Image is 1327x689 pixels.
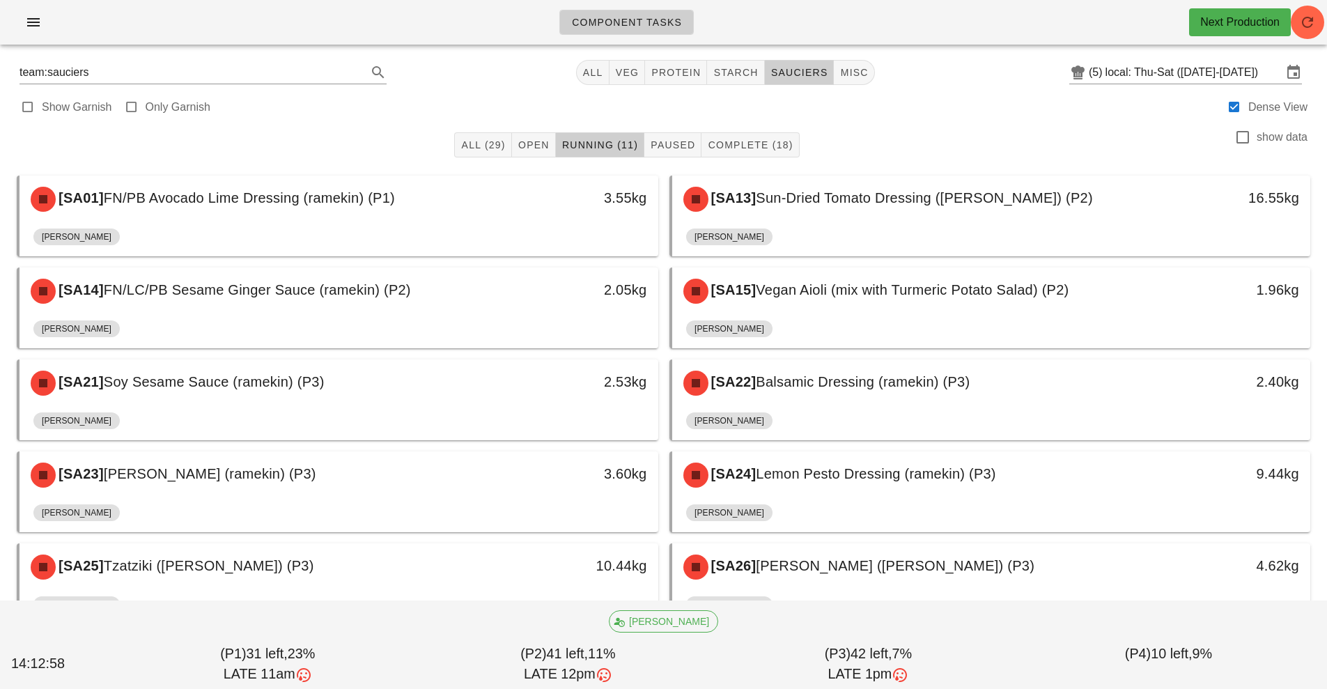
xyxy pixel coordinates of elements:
span: Paused [650,139,695,150]
div: LATE 11am [121,664,415,685]
span: [SA23] [56,466,104,481]
span: Running (11) [561,139,638,150]
button: All [576,60,610,85]
div: (P1) 23% [118,641,418,688]
span: [PERSON_NAME] (ramekin) (P3) [104,466,316,481]
label: Dense View [1248,100,1307,114]
button: sauciers [765,60,835,85]
div: 2.05kg [505,279,646,301]
a: Component Tasks [559,10,694,35]
div: 9.44kg [1158,463,1299,485]
span: [PERSON_NAME] [694,596,764,613]
span: Complete (18) [707,139,793,150]
span: [PERSON_NAME] [694,320,764,337]
label: Show Garnish [42,100,112,114]
div: 14:12:58 [8,651,118,677]
span: [PERSON_NAME] [694,229,764,245]
div: 16.55kg [1158,187,1299,209]
button: Open [512,132,556,157]
span: [PERSON_NAME] ([PERSON_NAME]) (P3) [756,558,1034,573]
span: 42 left, [851,646,892,661]
label: show data [1257,130,1307,144]
span: [SA24] [708,466,756,481]
div: 3.60kg [505,463,646,485]
button: All (29) [454,132,511,157]
button: protein [645,60,707,85]
span: [PERSON_NAME] [42,320,111,337]
span: Vegan Aioli (mix with Turmeric Potato Salad) (P2) [756,282,1069,297]
span: veg [615,67,639,78]
div: LATE 12pm [421,664,715,685]
span: [SA25] [56,558,104,573]
span: Soy Sesame Sauce (ramekin) (P3) [104,374,325,389]
div: 2.40kg [1158,371,1299,393]
span: 10 left, [1151,646,1192,661]
div: 3.55kg [505,187,646,209]
span: [SA26] [708,558,756,573]
div: 10.44kg [505,555,646,577]
span: Component Tasks [571,17,682,28]
div: LATE 1pm [721,664,1016,685]
span: [PERSON_NAME] [42,504,111,521]
span: starch [713,67,758,78]
label: Only Garnish [146,100,210,114]
span: Open [518,139,550,150]
span: Sun-Dried Tomato Dressing ([PERSON_NAME]) (P2) [756,190,1093,206]
button: Paused [644,132,701,157]
span: [PERSON_NAME] [42,229,111,245]
span: protein [651,67,701,78]
button: starch [707,60,764,85]
span: 41 left, [547,646,588,661]
span: [PERSON_NAME] [618,611,709,632]
div: (5) [1089,65,1105,79]
span: FN/LC/PB Sesame Ginger Sauce (ramekin) (P2) [104,282,411,297]
span: Balsamic Dressing (ramekin) (P3) [756,374,970,389]
button: Running (11) [556,132,644,157]
div: Next Production [1200,14,1280,31]
span: [SA01] [56,190,104,206]
div: (P4) 9% [1018,641,1319,688]
span: [SA22] [708,374,756,389]
span: [PERSON_NAME] [42,412,111,429]
span: All [582,67,603,78]
span: [SA14] [56,282,104,297]
span: sauciers [770,67,828,78]
span: Tzatziki ([PERSON_NAME]) (P3) [104,558,314,573]
div: 2.53kg [505,371,646,393]
button: Complete (18) [701,132,799,157]
div: (P3) 7% [718,641,1018,688]
div: (P2) 11% [418,641,718,688]
span: Lemon Pesto Dressing (ramekin) (P3) [756,466,995,481]
span: [PERSON_NAME] [694,504,764,521]
span: misc [839,67,868,78]
span: [PERSON_NAME] [42,596,111,613]
span: 31 left, [246,646,287,661]
span: [SA21] [56,374,104,389]
span: [PERSON_NAME] [694,412,764,429]
span: All (29) [460,139,505,150]
div: 4.62kg [1158,555,1299,577]
span: FN/PB Avocado Lime Dressing (ramekin) (P1) [104,190,395,206]
span: [SA13] [708,190,756,206]
span: [SA15] [708,282,756,297]
div: 1.96kg [1158,279,1299,301]
button: veg [610,60,646,85]
button: misc [834,60,874,85]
